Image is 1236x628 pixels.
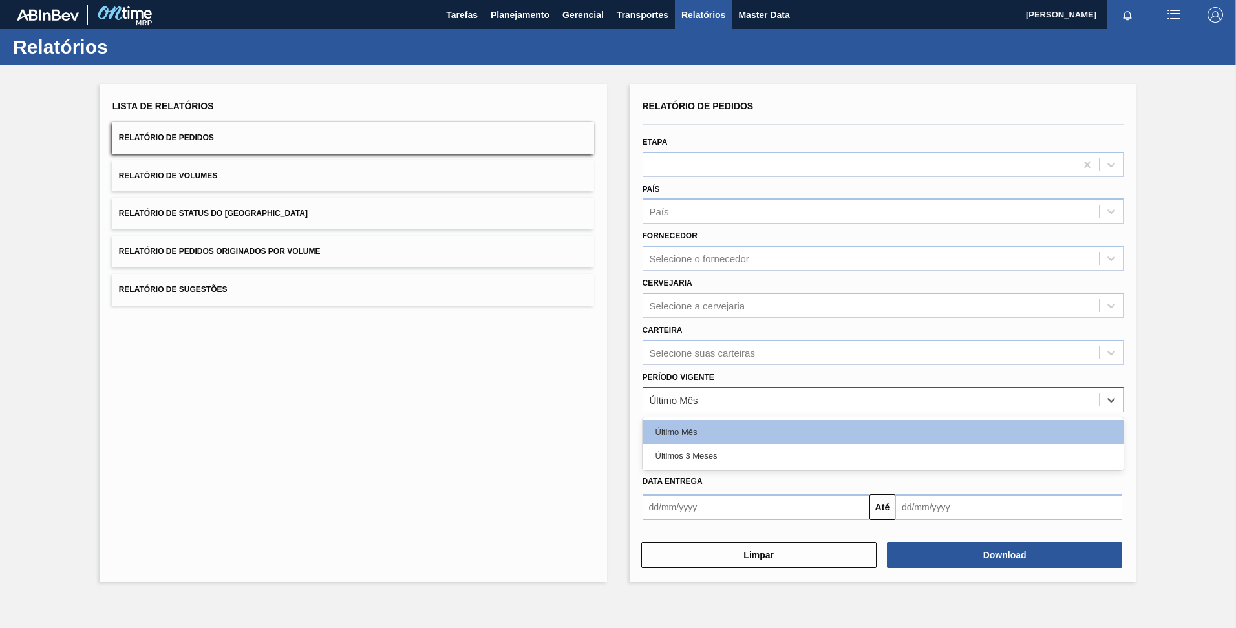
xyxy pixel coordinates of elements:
[1208,7,1223,23] img: Logout
[643,101,754,111] span: Relatório de Pedidos
[643,138,668,147] label: Etapa
[650,347,755,358] div: Selecione suas carteiras
[617,7,668,23] span: Transportes
[643,420,1124,444] div: Último Mês
[681,7,725,23] span: Relatórios
[119,133,214,142] span: Relatório de Pedidos
[643,231,698,240] label: Fornecedor
[1166,7,1182,23] img: userActions
[491,7,549,23] span: Planejamento
[119,209,308,218] span: Relatório de Status do [GEOGRAPHIC_DATA]
[650,394,698,405] div: Último Mês
[650,300,745,311] div: Selecione a cervejaria
[119,171,217,180] span: Relatório de Volumes
[643,373,714,382] label: Período Vigente
[641,542,877,568] button: Limpar
[1107,6,1148,24] button: Notificações
[446,7,478,23] span: Tarefas
[643,494,869,520] input: dd/mm/yyyy
[13,39,242,54] h1: Relatórios
[643,185,660,194] label: País
[112,198,594,229] button: Relatório de Status do [GEOGRAPHIC_DATA]
[562,7,604,23] span: Gerencial
[112,101,214,111] span: Lista de Relatórios
[112,122,594,154] button: Relatório de Pedidos
[119,247,321,256] span: Relatório de Pedidos Originados por Volume
[650,206,669,217] div: País
[650,253,749,264] div: Selecione o fornecedor
[643,278,692,288] label: Cervejaria
[112,236,594,267] button: Relatório de Pedidos Originados por Volume
[643,477,703,486] span: Data entrega
[887,542,1122,568] button: Download
[869,494,895,520] button: Até
[17,9,79,21] img: TNhmsLtSVTkK8tSr43FrP2fwEKptu5GPRR3wAAAABJRU5ErkJggg==
[895,494,1122,520] input: dd/mm/yyyy
[119,285,228,294] span: Relatório de Sugestões
[112,274,594,306] button: Relatório de Sugestões
[643,444,1124,468] div: Últimos 3 Meses
[112,160,594,192] button: Relatório de Volumes
[738,7,789,23] span: Master Data
[643,326,683,335] label: Carteira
